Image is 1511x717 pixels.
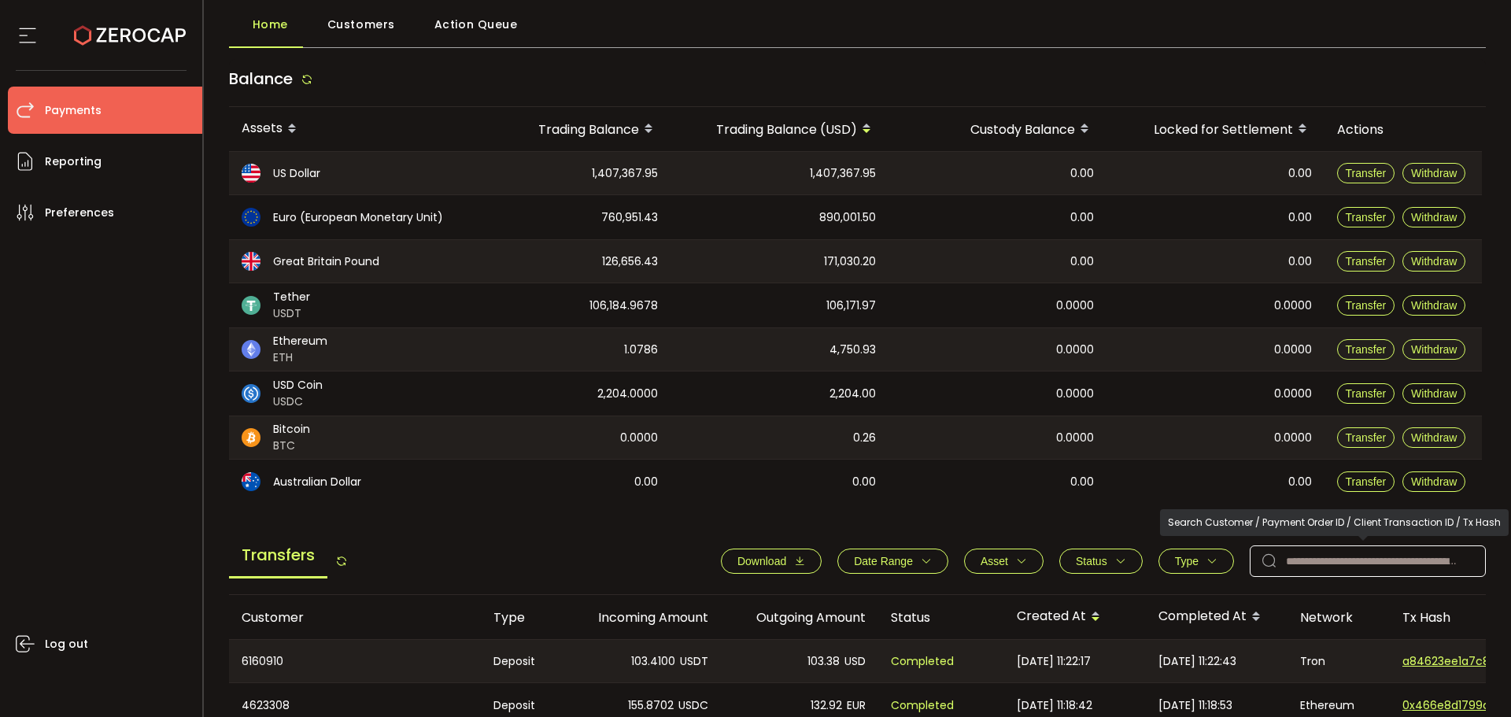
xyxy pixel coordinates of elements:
span: 0.00 [1070,164,1094,183]
span: 2,204.00 [829,385,876,403]
span: Withdraw [1411,167,1457,179]
span: 0.0000 [1056,341,1094,359]
span: 0.00 [852,473,876,491]
button: Download [721,549,822,574]
span: 0.0000 [1274,341,1312,359]
span: 106,184.9678 [589,297,658,315]
div: Actions [1324,120,1482,139]
button: Type [1158,549,1234,574]
button: Transfer [1337,207,1395,227]
span: 103.4100 [631,652,675,671]
span: 0.0000 [1274,297,1312,315]
span: 0.00 [1070,209,1094,227]
span: [DATE] 11:22:17 [1017,652,1091,671]
div: Incoming Amount [563,608,721,626]
span: 2,204.0000 [597,385,658,403]
span: Asset [981,555,1008,567]
span: 171,030.20 [824,253,876,271]
span: 0.00 [1288,164,1312,183]
button: Status [1059,549,1143,574]
span: Withdraw [1411,431,1457,444]
span: USDT [273,305,310,322]
span: 4,750.93 [829,341,876,359]
span: 0.00 [1070,473,1094,491]
div: Assets [229,116,473,142]
span: 0.00 [1288,253,1312,271]
div: Tron [1287,640,1390,682]
span: 0.0000 [1274,385,1312,403]
span: USDT [680,652,708,671]
span: Transfers [229,534,327,578]
span: 0.0000 [1056,385,1094,403]
button: Withdraw [1402,471,1465,492]
span: Balance [229,68,293,90]
span: Euro (European Monetary Unit) [273,209,443,226]
span: Reporting [45,150,102,173]
span: Australian Dollar [273,474,361,490]
button: Date Range [837,549,948,574]
span: 0.0000 [620,429,658,447]
span: Date Range [854,555,913,567]
span: 126,656.43 [602,253,658,271]
span: Withdraw [1411,211,1457,224]
img: gbp_portfolio.svg [242,252,260,271]
button: Withdraw [1402,427,1465,448]
span: Withdraw [1411,255,1457,268]
div: Status [878,608,1004,626]
span: 106,171.97 [826,297,876,315]
span: Completed [891,697,954,715]
span: EUR [847,697,866,715]
span: Type [1175,555,1199,567]
button: Withdraw [1402,383,1465,404]
span: Transfer [1346,475,1387,488]
div: Deposit [481,640,563,682]
span: 132.92 [811,697,842,715]
div: Custody Balance [888,116,1106,142]
span: Withdraw [1411,387,1457,400]
span: Completed [891,652,954,671]
div: Outgoing Amount [721,608,878,626]
iframe: Chat Widget [1328,547,1511,717]
span: 0.00 [1288,209,1312,227]
span: Transfer [1346,211,1387,224]
span: Log out [45,633,88,656]
button: Transfer [1337,163,1395,183]
button: Transfer [1337,427,1395,448]
img: eur_portfolio.svg [242,208,260,227]
div: Locked for Settlement [1106,116,1324,142]
img: usdc_portfolio.svg [242,384,260,403]
img: btc_portfolio.svg [242,428,260,447]
div: Customer [229,608,481,626]
span: 155.8702 [628,697,674,715]
span: 103.38 [807,652,840,671]
span: Download [737,555,786,567]
span: Transfer [1346,299,1387,312]
span: 0.00 [634,473,658,491]
div: Type [481,608,563,626]
div: Trading Balance (USD) [671,116,888,142]
button: Asset [964,549,1044,574]
span: 0.00 [1070,253,1094,271]
span: [DATE] 11:22:43 [1158,652,1236,671]
span: Status [1076,555,1107,567]
div: Completed At [1146,604,1287,630]
button: Transfer [1337,471,1395,492]
span: Payments [45,99,102,122]
span: 0.0000 [1056,297,1094,315]
span: ETH [273,349,327,366]
span: Transfer [1346,343,1387,356]
span: 760,951.43 [601,209,658,227]
span: [DATE] 11:18:42 [1017,697,1092,715]
button: Withdraw [1402,163,1465,183]
img: eth_portfolio.svg [242,340,260,359]
button: Transfer [1337,295,1395,316]
span: 1,407,367.95 [810,164,876,183]
span: USDC [273,394,323,410]
span: Tether [273,289,310,305]
span: Transfer [1346,431,1387,444]
button: Transfer [1337,251,1395,272]
button: Transfer [1337,383,1395,404]
span: Withdraw [1411,299,1457,312]
span: 0.0000 [1056,429,1094,447]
